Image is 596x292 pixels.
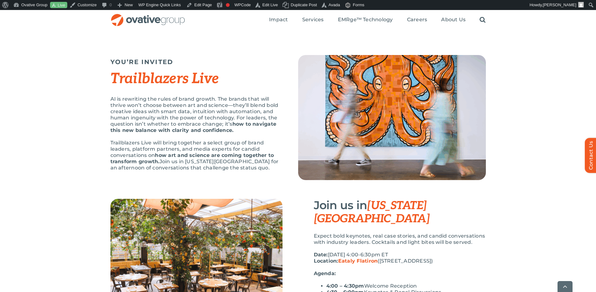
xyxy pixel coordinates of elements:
[314,252,486,264] p: [DATE] 4:00-6:30pm ET ([STREET_ADDRESS])
[110,152,274,164] strong: how art and science are coming together to transform growth.
[110,140,283,171] p: Trailblazers Live will bring together a select group of brand leaders, platform partners, and med...
[314,270,336,276] strong: Agenda:
[338,17,393,23] a: EMRge™ Technology
[314,199,430,226] span: [US_STATE][GEOGRAPHIC_DATA]
[226,3,230,7] div: Focus keyphrase not set
[543,3,576,7] span: [PERSON_NAME]
[269,17,288,23] a: Impact
[326,283,364,289] strong: 4:00 – 4:30pm
[110,121,277,133] strong: how to navigate this new balance with clarity and confidence.
[269,10,486,30] nav: Menu
[298,55,486,180] img: Top Image
[338,258,378,264] a: Eataly Flatiron
[314,199,486,225] h3: Join us in
[110,58,283,66] h5: YOU’RE INVITED
[302,17,324,23] a: Services
[480,17,486,23] a: Search
[110,13,186,19] a: OG_Full_horizontal_RGB
[314,252,328,258] strong: Date:
[50,2,67,8] a: Live
[441,17,466,23] a: About Us
[110,70,219,88] em: Trailblazers Live
[110,96,283,133] p: AI is rewriting the rules of brand growth. The brands that will thrive won’t choose between art a...
[314,233,486,245] p: Expect bold keynotes, real case stories, and candid conversations with industry leaders. Cocktail...
[314,258,378,264] strong: Location:
[326,283,486,289] li: Welcome Reception
[407,17,427,23] a: Careers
